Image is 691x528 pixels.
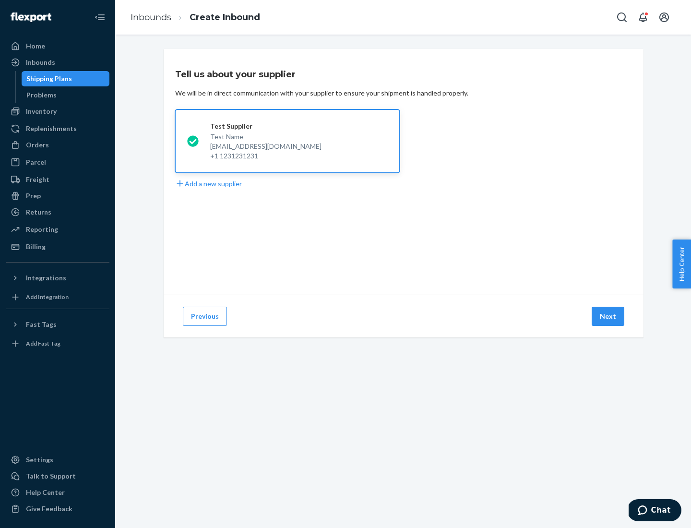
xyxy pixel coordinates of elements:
[26,90,57,100] div: Problems
[6,336,109,351] a: Add Fast Tag
[6,485,109,500] a: Help Center
[6,317,109,332] button: Fast Tags
[6,501,109,516] button: Give Feedback
[26,488,65,497] div: Help Center
[26,225,58,234] div: Reporting
[629,499,681,523] iframe: Opens a widget where you can chat to one of our agents
[26,140,49,150] div: Orders
[6,222,109,237] a: Reporting
[22,87,110,103] a: Problems
[672,240,691,288] button: Help Center
[6,204,109,220] a: Returns
[26,74,72,84] div: Shipping Plans
[22,71,110,86] a: Shipping Plans
[183,307,227,326] button: Previous
[26,207,51,217] div: Returns
[6,38,109,54] a: Home
[26,157,46,167] div: Parcel
[6,55,109,70] a: Inbounds
[6,239,109,254] a: Billing
[6,270,109,286] button: Integrations
[633,8,653,27] button: Open notifications
[26,242,46,252] div: Billing
[131,12,171,23] a: Inbounds
[26,471,76,481] div: Talk to Support
[592,307,624,326] button: Next
[26,175,49,184] div: Freight
[190,12,260,23] a: Create Inbound
[6,172,109,187] a: Freight
[6,121,109,136] a: Replenishments
[26,273,66,283] div: Integrations
[6,137,109,153] a: Orders
[26,504,72,514] div: Give Feedback
[6,188,109,204] a: Prep
[90,8,109,27] button: Close Navigation
[6,468,109,484] button: Talk to Support
[26,320,57,329] div: Fast Tags
[26,124,77,133] div: Replenishments
[175,68,296,81] h3: Tell us about your supplier
[175,88,468,98] div: We will be in direct communication with your supplier to ensure your shipment is handled properly.
[6,452,109,468] a: Settings
[26,107,57,116] div: Inventory
[26,41,45,51] div: Home
[123,3,268,32] ol: breadcrumbs
[6,155,109,170] a: Parcel
[612,8,631,27] button: Open Search Box
[26,293,69,301] div: Add Integration
[655,8,674,27] button: Open account menu
[6,289,109,305] a: Add Integration
[11,12,51,22] img: Flexport logo
[26,58,55,67] div: Inbounds
[26,191,41,201] div: Prep
[26,455,53,465] div: Settings
[175,179,242,189] button: Add a new supplier
[26,339,60,348] div: Add Fast Tag
[6,104,109,119] a: Inventory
